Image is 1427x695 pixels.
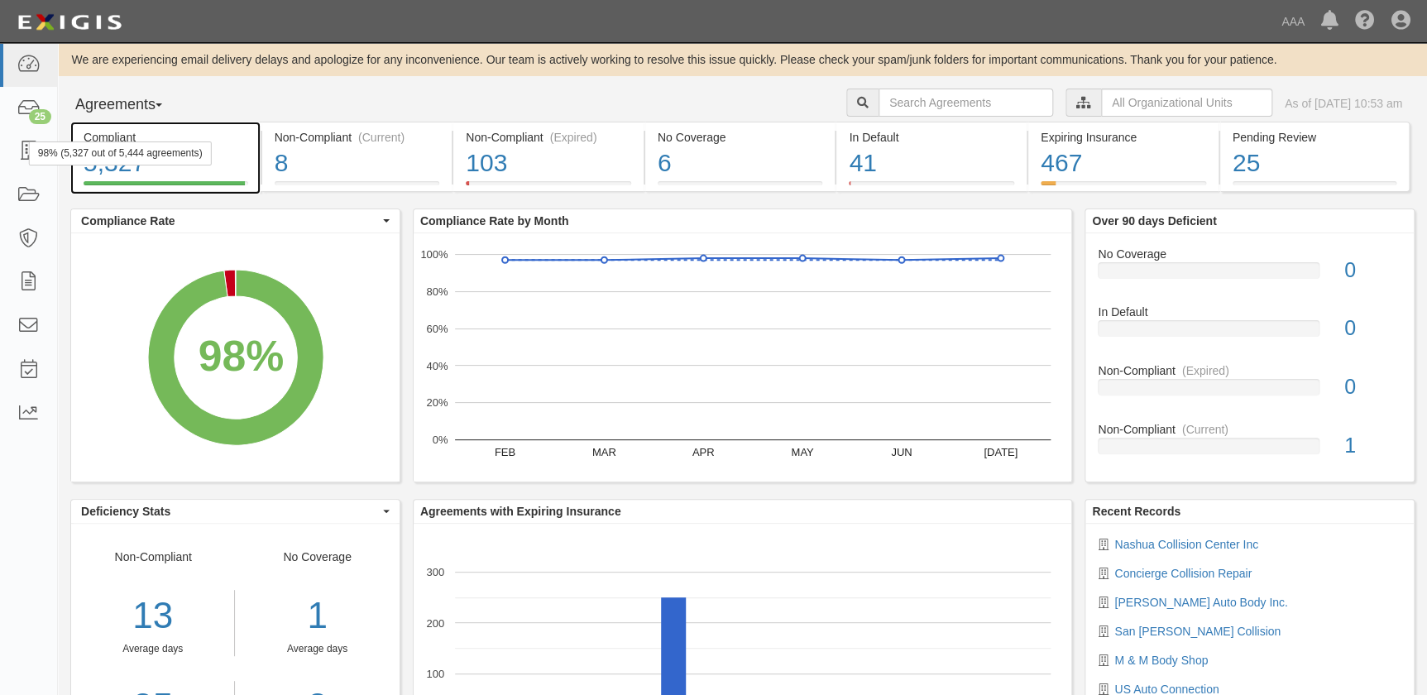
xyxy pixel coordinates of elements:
text: FEB [495,446,515,458]
div: Non-Compliant [1085,421,1414,438]
svg: A chart. [414,233,1071,482]
text: [DATE] [984,446,1018,458]
div: 0 [1332,256,1414,285]
div: 98% (5,327 out of 5,444 agreements) [29,141,212,165]
a: San [PERSON_NAME] Collision [1114,625,1281,638]
div: No Coverage [658,129,823,146]
div: In Default [1085,304,1414,320]
a: Pending Review25 [1220,181,1410,194]
div: 25 [1233,146,1397,181]
a: Nashua Collision Center Inc [1114,538,1258,551]
div: 1 [1332,431,1414,461]
span: Deficiency Stats [81,503,379,520]
div: 41 [849,146,1014,181]
a: In Default41 [836,181,1027,194]
div: Non-Compliant [1085,362,1414,379]
div: In Default [849,129,1014,146]
div: Expiring Insurance [1041,129,1206,146]
text: 200 [426,616,444,629]
div: No Coverage [1085,246,1414,262]
a: No Coverage6 [645,181,836,194]
text: MAY [791,446,814,458]
a: Non-Compliant(Expired)0 [1098,362,1401,421]
text: 40% [426,359,448,371]
div: 0 [1332,372,1414,402]
text: 0% [432,434,448,446]
b: Over 90 days Deficient [1092,214,1216,228]
button: Deficiency Stats [71,500,400,523]
text: 100 [426,667,444,679]
a: No Coverage0 [1098,246,1401,304]
div: (Expired) [550,129,597,146]
a: [PERSON_NAME] Auto Body Inc. [1114,596,1287,609]
div: 1 [247,590,386,642]
div: (Expired) [1182,362,1229,379]
div: 103 [466,146,631,181]
div: 25 [29,109,51,124]
div: Compliant [84,129,248,146]
text: JUN [891,446,912,458]
span: Compliance Rate [81,213,379,229]
div: 98% [199,326,285,387]
b: Agreements with Expiring Insurance [420,505,621,518]
div: 0 [1332,314,1414,343]
div: 467 [1041,146,1206,181]
a: Non-Compliant(Expired)103 [453,181,644,194]
a: Non-Compliant(Current)1 [1098,421,1401,467]
a: M & M Body Shop [1114,654,1208,667]
button: Compliance Rate [71,209,400,232]
div: Average days [247,642,386,656]
div: We are experiencing email delivery delays and apologize for any inconvenience. Our team is active... [58,51,1427,68]
text: 100% [420,248,448,261]
button: Agreements [70,89,194,122]
text: 80% [426,285,448,298]
div: 6 [658,146,823,181]
text: APR [692,446,714,458]
div: Average days [71,642,234,656]
a: Concierge Collision Repair [1114,567,1252,580]
a: Non-Compliant(Current)8 [262,181,453,194]
div: 13 [71,590,234,642]
input: All Organizational Units [1101,89,1272,117]
div: As of [DATE] 10:53 am [1285,95,1402,112]
div: (Current) [358,129,405,146]
i: Help Center - Complianz [1355,12,1375,31]
a: AAA [1273,5,1313,38]
div: (Current) [1182,421,1228,438]
input: Search Agreements [879,89,1053,117]
div: Pending Review [1233,129,1397,146]
svg: A chart. [71,233,400,482]
a: Compliant5,32798% (5,327 out of 5,444 agreements) [70,181,261,194]
div: 8 [275,146,440,181]
text: 20% [426,396,448,409]
b: Compliance Rate by Month [420,214,569,228]
div: Non-Compliant (Current) [275,129,440,146]
text: MAR [592,446,616,458]
img: logo-5460c22ac91f19d4615b14bd174203de0afe785f0fc80cf4dbbc73dc1793850b.png [12,7,127,37]
a: In Default0 [1098,304,1401,362]
text: 300 [426,566,444,578]
div: Non-Compliant (Expired) [466,129,631,146]
a: Expiring Insurance467 [1028,181,1219,194]
b: Recent Records [1092,505,1180,518]
text: 60% [426,322,448,334]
